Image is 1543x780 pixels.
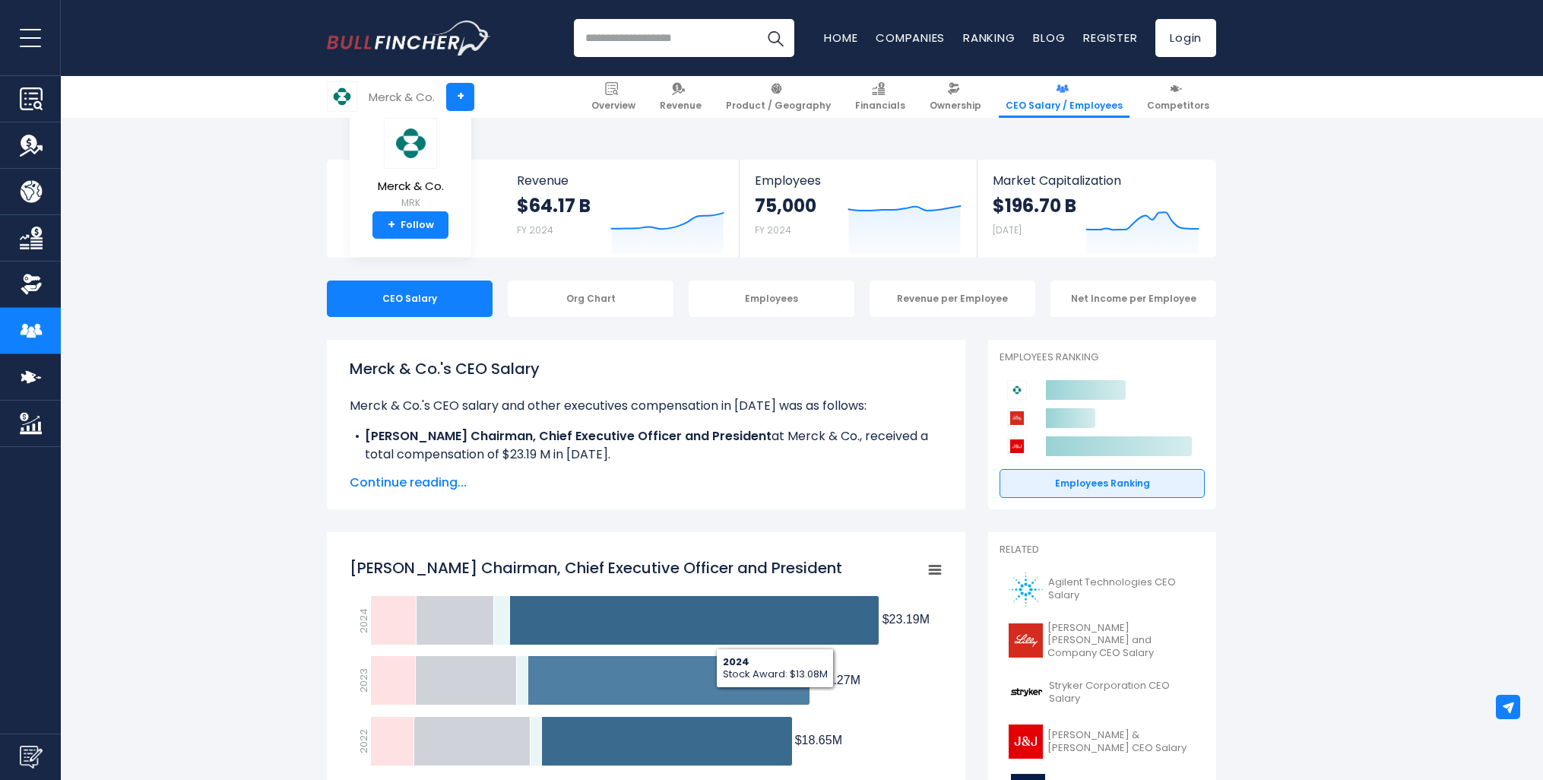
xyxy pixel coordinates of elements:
[377,117,445,212] a: Merck & Co. MRK
[1000,721,1205,763] a: [PERSON_NAME] & [PERSON_NAME] CEO Salary
[740,160,976,258] a: Employees 75,000 FY 2024
[824,30,857,46] a: Home
[517,224,553,236] small: FY 2024
[1048,576,1196,602] span: Agilent Technologies CEO Salary
[1033,30,1065,46] a: Blog
[1047,729,1196,755] span: [PERSON_NAME] & [PERSON_NAME] CEO Salary
[726,100,831,112] span: Product / Geography
[1007,436,1027,456] img: Johnson & Johnson competitors logo
[653,76,708,118] a: Revenue
[1009,623,1043,658] img: LLY logo
[1009,675,1044,709] img: SYK logo
[1009,725,1043,759] img: JNJ logo
[378,196,444,210] small: MRK
[756,19,794,57] button: Search
[870,281,1035,317] div: Revenue per Employee
[1000,618,1205,664] a: [PERSON_NAME] [PERSON_NAME] and Company CEO Salary
[963,30,1015,46] a: Ranking
[369,88,435,106] div: Merck & Co.
[585,76,642,118] a: Overview
[719,76,838,118] a: Product / Geography
[1007,380,1027,400] img: Merck & Co. competitors logo
[930,100,981,112] span: Ownership
[365,427,771,445] b: [PERSON_NAME] Chairman, Chief Executive Officer and President
[755,224,791,236] small: FY 2024
[993,224,1022,236] small: [DATE]
[755,194,816,217] strong: 75,000
[1000,671,1205,713] a: Stryker Corporation CEO Salary
[356,729,371,753] text: 2022
[795,734,842,747] tspan: $18.65M
[327,21,490,55] a: Go to homepage
[755,173,961,188] span: Employees
[20,273,43,296] img: Ownership
[1009,572,1044,607] img: A logo
[350,357,943,380] h1: Merck & Co.'s CEO Salary
[1000,469,1205,498] a: Employees Ranking
[1007,408,1027,428] img: Eli Lilly and Company competitors logo
[855,100,905,112] span: Financials
[813,674,860,686] tspan: $20.27M
[1147,100,1209,112] span: Competitors
[508,281,673,317] div: Org Chart
[502,160,740,258] a: Revenue $64.17 B FY 2024
[378,180,444,193] span: Merck & Co.
[1050,281,1216,317] div: Net Income per Employee
[350,474,943,492] span: Continue reading...
[356,668,371,693] text: 2023
[591,100,635,112] span: Overview
[517,173,724,188] span: Revenue
[876,30,945,46] a: Companies
[1000,544,1205,556] p: Related
[328,82,356,111] img: MRK logo
[848,76,912,118] a: Financials
[1047,622,1196,661] span: [PERSON_NAME] [PERSON_NAME] and Company CEO Salary
[993,173,1199,188] span: Market Capitalization
[1006,100,1123,112] span: CEO Salary / Employees
[372,211,448,239] a: +Follow
[384,118,437,169] img: MRK logo
[923,76,988,118] a: Ownership
[1000,351,1205,364] p: Employees Ranking
[689,281,854,317] div: Employees
[977,160,1215,258] a: Market Capitalization $196.70 B [DATE]
[350,427,943,464] li: at Merck & Co., received a total compensation of $23.19 M in [DATE].
[327,21,491,55] img: Bullfincher logo
[999,76,1130,118] a: CEO Salary / Employees
[350,557,842,579] tspan: [PERSON_NAME] Chairman, Chief Executive Officer and President
[350,397,943,415] p: Merck & Co.'s CEO salary and other executives compensation in [DATE] was as follows:
[993,194,1076,217] strong: $196.70 B
[1155,19,1216,57] a: Login
[660,100,702,112] span: Revenue
[356,608,371,633] text: 2024
[1049,680,1196,705] span: Stryker Corporation CEO Salary
[882,613,930,626] tspan: $23.19M
[1140,76,1216,118] a: Competitors
[327,281,493,317] div: CEO Salary
[517,194,591,217] strong: $64.17 B
[446,83,474,111] a: +
[1000,569,1205,610] a: Agilent Technologies CEO Salary
[388,218,395,232] strong: +
[1083,30,1137,46] a: Register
